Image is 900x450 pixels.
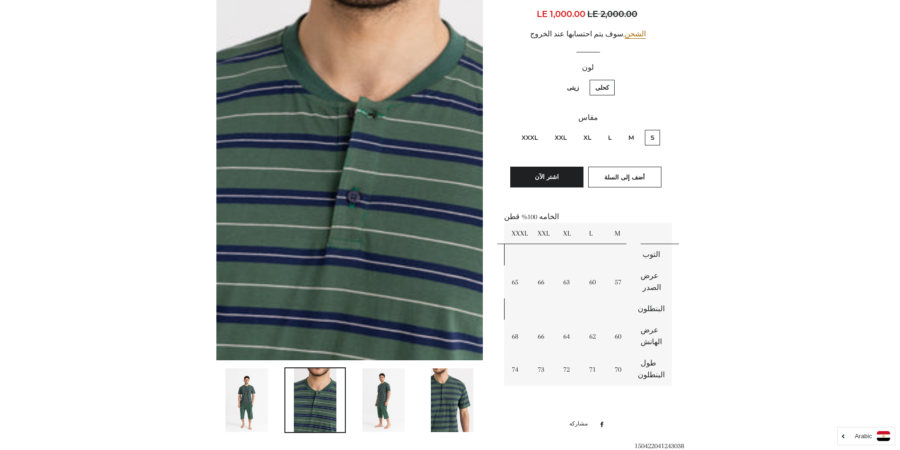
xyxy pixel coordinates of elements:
[362,368,405,432] img: تحميل الصورة في عارض المعرض ، بيجاما رجالى شورت
[569,419,592,429] span: مشاركه
[531,320,557,353] td: 66
[608,353,634,386] td: 70
[556,265,582,298] td: 63
[505,353,531,386] td: 74
[634,244,672,265] td: التوب
[625,30,646,39] a: الشحن
[556,320,582,353] td: 64
[531,223,557,244] td: XXL
[505,265,531,298] td: 65
[634,265,672,298] td: عرض الصدر
[516,130,544,145] label: XXXL
[556,353,582,386] td: 72
[645,130,660,145] label: S
[549,130,573,145] label: XXL
[505,320,531,353] td: 68
[623,130,640,145] label: M
[842,431,890,441] a: Arabic
[587,8,640,21] span: LE 2,000.00
[556,223,582,244] td: XL
[504,112,672,124] label: مقاس
[504,211,672,409] div: الخامه 100% قطن
[537,9,585,19] span: LE 1,000.00
[431,368,473,432] img: تحميل الصورة في عارض المعرض ، بيجاما رجالى شورت
[582,223,608,244] td: L
[855,433,872,439] i: Arabic
[294,368,336,432] img: تحميل الصورة في عارض المعرض ، بيجاما رجالى شورت
[582,265,608,298] td: 60
[504,28,672,40] div: .سوف يتم احتسابها عند الخروج
[225,368,268,432] img: تحميل الصورة في عارض المعرض ، بيجاما رجالى شورت
[510,167,583,187] button: اشتر الآن
[578,130,597,145] label: XL
[531,353,557,386] td: 73
[634,442,684,450] span: 150422041243038
[602,130,617,145] label: L
[504,62,672,74] label: لون
[608,265,634,298] td: 57
[608,320,634,353] td: 60
[582,320,608,353] td: 62
[561,80,584,95] label: زيتى
[634,320,672,353] td: عرض الهانش
[634,298,672,320] td: البنطلون
[604,173,645,181] span: أضف إلى السلة
[590,80,615,95] label: كحلى
[634,353,672,386] td: طول البنطلون
[588,167,661,187] button: أضف إلى السلة
[531,265,557,298] td: 66
[582,353,608,386] td: 71
[505,223,531,244] td: XXXL
[608,223,634,244] td: M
